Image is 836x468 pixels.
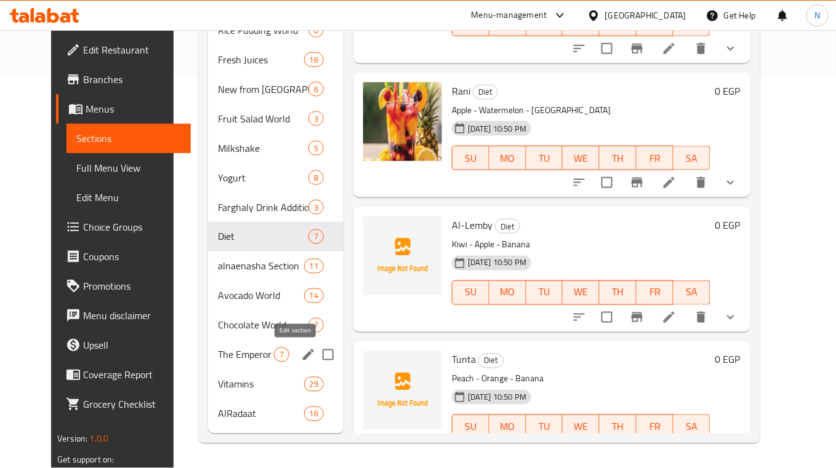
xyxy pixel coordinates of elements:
[452,82,470,100] span: Rani
[66,124,191,153] a: Sections
[605,418,632,436] span: TH
[641,284,669,301] span: FR
[309,320,323,331] span: 7
[218,259,304,274] div: alnaenasha Section
[641,418,669,436] span: FR
[218,288,304,303] div: Avocado World
[563,280,600,305] button: WE
[275,349,289,361] span: 7
[208,311,344,340] div: Chocolate World7
[568,284,595,301] span: WE
[308,111,324,126] div: items
[83,367,181,382] span: Coverage Report
[463,257,531,269] span: [DATE] 10:50 PM
[309,231,323,243] span: 7
[494,418,521,436] span: MO
[309,172,323,184] span: 8
[565,34,594,63] button: sort-choices
[494,149,521,167] span: MO
[452,103,710,118] p: Apple - Watermelon - [GEOGRAPHIC_DATA]
[605,284,632,301] span: TH
[568,418,595,436] span: WE
[308,141,324,156] div: items
[305,408,323,420] span: 16
[715,82,741,100] h6: 0 EGP
[723,175,738,190] svg: Show Choices
[622,168,652,197] button: Branch-specific-item
[605,9,686,22] div: [GEOGRAPHIC_DATA]
[716,168,746,197] button: show more
[473,85,498,100] div: Diet
[218,347,274,362] div: The Emperor
[83,72,181,87] span: Branches
[531,418,558,436] span: TU
[479,354,503,368] span: Diet
[83,42,181,57] span: Edit Restaurant
[489,414,526,439] button: MO
[637,414,673,439] button: FR
[478,354,504,368] div: Diet
[686,34,716,63] button: delete
[57,430,87,446] span: Version:
[457,284,484,301] span: SU
[452,146,489,170] button: SU
[641,149,669,167] span: FR
[678,15,705,33] span: SA
[208,281,344,311] div: Avocado World14
[66,183,191,212] a: Edit Menu
[600,146,637,170] button: TH
[662,310,677,325] a: Edit menu item
[218,52,304,67] div: Fresh Juices
[309,143,323,154] span: 5
[218,170,308,185] span: Yogurt
[716,303,746,332] button: show more
[637,146,673,170] button: FR
[304,52,324,67] div: items
[363,351,442,430] img: Tunta
[472,8,547,23] div: Menu-management
[526,280,563,305] button: TU
[678,418,705,436] span: SA
[489,280,526,305] button: MO
[308,229,324,244] div: items
[274,347,289,362] div: items
[208,74,344,104] div: New from [GEOGRAPHIC_DATA]6
[309,113,323,125] span: 3
[56,389,191,419] a: Grocery Checklist
[218,407,304,421] span: AlRadaat
[56,242,191,271] a: Coupons
[56,65,191,94] a: Branches
[66,153,191,183] a: Full Menu View
[662,41,677,56] a: Edit menu item
[56,35,191,65] a: Edit Restaurant
[495,219,520,234] div: Diet
[531,284,558,301] span: TU
[208,192,344,222] div: Farghaly Drink Additions3
[56,360,191,389] a: Coverage Report
[299,346,318,364] button: edit
[305,290,323,302] span: 14
[83,249,181,264] span: Coupons
[218,200,308,215] span: Farghaly Drink Additions
[605,149,632,167] span: TH
[90,430,109,446] span: 1.0.0
[218,377,304,392] div: Vitamins
[218,111,308,126] span: Fruit Salad World
[208,104,344,133] div: Fruit Salad World3
[594,36,620,61] span: Select to update
[208,399,344,429] div: AlRadaat16
[56,330,191,360] a: Upsell
[494,284,521,301] span: MO
[208,163,344,192] div: Yogurt8
[218,141,308,156] span: Milkshake
[363,216,442,295] img: Al-Lemby
[363,82,442,161] img: Rani
[494,15,521,33] span: MO
[76,161,181,175] span: Full Menu View
[218,82,308,97] span: New from [GEOGRAPHIC_DATA]
[563,414,600,439] button: WE
[56,271,191,301] a: Promotions
[56,94,191,124] a: Menus
[83,397,181,411] span: Grocery Checklist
